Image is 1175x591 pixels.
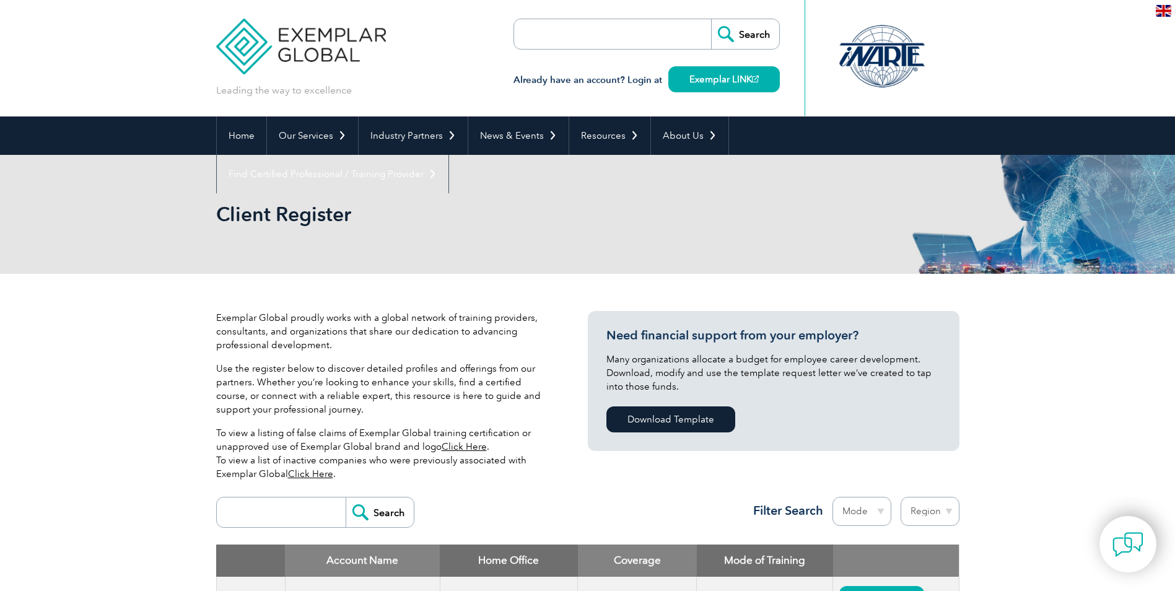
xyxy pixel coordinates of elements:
img: en [1156,5,1171,17]
a: About Us [651,116,728,155]
h3: Need financial support from your employer? [606,328,941,343]
a: Click Here [442,441,487,452]
th: Coverage: activate to sort column ascending [578,545,697,577]
p: Leading the way to excellence [216,84,352,97]
input: Search [711,19,779,49]
th: : activate to sort column ascending [833,545,959,577]
a: Industry Partners [359,116,468,155]
th: Home Office: activate to sort column ascending [440,545,578,577]
p: Many organizations allocate a budget for employee career development. Download, modify and use th... [606,352,941,393]
a: Exemplar LINK [668,66,780,92]
p: To view a listing of false claims of Exemplar Global training certification or unapproved use of ... [216,426,551,481]
h2: Client Register [216,204,736,224]
a: Find Certified Professional / Training Provider [217,155,448,193]
p: Use the register below to discover detailed profiles and offerings from our partners. Whether you... [216,362,551,416]
img: open_square.png [752,76,759,82]
h3: Already have an account? Login at [513,72,780,88]
a: Click Here [288,468,333,479]
a: Home [217,116,266,155]
h3: Filter Search [746,503,823,519]
a: Resources [569,116,650,155]
p: Exemplar Global proudly works with a global network of training providers, consultants, and organ... [216,311,551,352]
a: Our Services [267,116,358,155]
img: contact-chat.png [1112,529,1143,560]
a: Download Template [606,406,735,432]
input: Search [346,497,414,527]
th: Mode of Training: activate to sort column ascending [697,545,833,577]
th: Account Name: activate to sort column descending [285,545,440,577]
a: News & Events [468,116,569,155]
